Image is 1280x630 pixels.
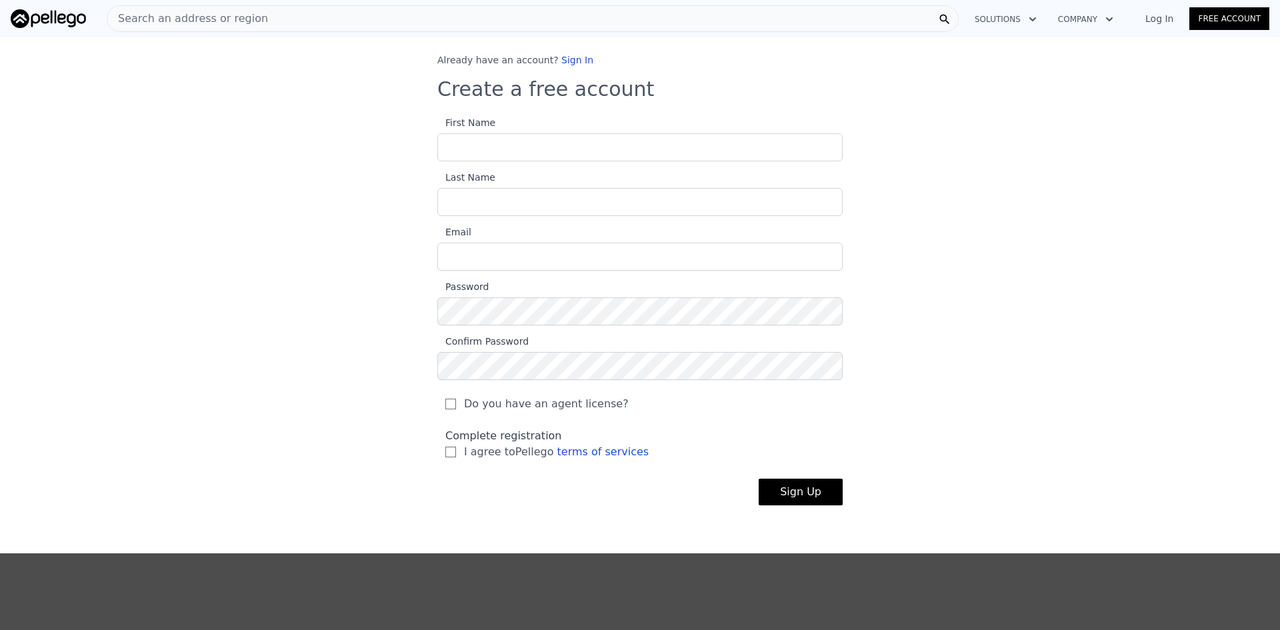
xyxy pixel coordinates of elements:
[437,188,843,216] input: Last Name
[1047,7,1124,31] button: Company
[437,281,489,292] span: Password
[445,447,456,457] input: I agree toPellego terms of services
[437,77,843,101] h3: Create a free account
[437,297,843,325] input: Password
[437,133,843,161] input: First Name
[1189,7,1269,30] a: Free Account
[445,399,456,409] input: Do you have an agent license?
[437,336,529,347] span: Confirm Password
[437,53,843,67] div: Already have an account?
[1129,12,1189,25] a: Log In
[107,11,268,27] span: Search an address or region
[437,117,495,128] span: First Name
[464,396,629,412] span: Do you have an agent license?
[759,479,843,505] button: Sign Up
[437,227,471,237] span: Email
[464,444,649,460] span: I agree to Pellego
[557,445,649,458] a: terms of services
[445,429,562,442] span: Complete registration
[437,243,843,271] input: Email
[11,9,86,28] img: Pellego
[437,352,843,380] input: Confirm Password
[561,55,593,65] a: Sign In
[437,172,495,183] span: Last Name
[964,7,1047,31] button: Solutions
